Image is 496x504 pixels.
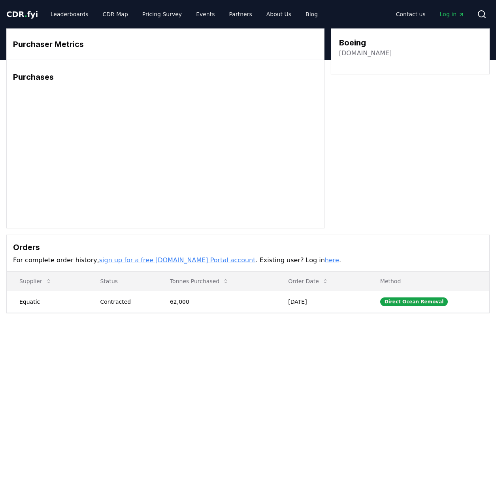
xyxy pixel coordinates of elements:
[44,7,95,21] a: Leaderboards
[325,256,339,264] a: here
[13,241,483,253] h3: Orders
[25,9,27,19] span: .
[440,10,464,18] span: Log in
[282,273,335,289] button: Order Date
[13,38,318,50] h3: Purchaser Metrics
[13,273,58,289] button: Supplier
[6,9,38,19] span: CDR fyi
[13,71,318,83] h3: Purchases
[99,256,256,264] a: sign up for a free [DOMAIN_NAME] Portal account
[275,291,368,312] td: [DATE]
[339,49,392,58] a: [DOMAIN_NAME]
[44,7,324,21] nav: Main
[434,7,471,21] a: Log in
[390,7,432,21] a: Contact us
[339,37,392,49] h3: Boeing
[299,7,324,21] a: Blog
[6,9,38,20] a: CDR.fyi
[136,7,188,21] a: Pricing Survey
[390,7,471,21] nav: Main
[7,291,87,312] td: Equatic
[94,277,151,285] p: Status
[380,297,448,306] div: Direct Ocean Removal
[100,298,151,306] div: Contracted
[164,273,235,289] button: Tonnes Purchased
[223,7,258,21] a: Partners
[260,7,298,21] a: About Us
[190,7,221,21] a: Events
[13,256,483,265] p: For complete order history, . Existing user? Log in .
[374,277,483,285] p: Method
[157,291,275,312] td: 62,000
[96,7,134,21] a: CDR Map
